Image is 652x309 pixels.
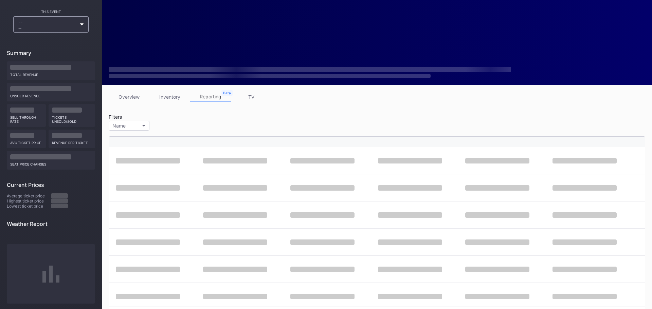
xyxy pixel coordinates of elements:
[52,113,92,123] div: Tickets Unsold/Sold
[52,138,92,145] div: Revenue per ticket
[109,114,153,120] div: Filters
[18,19,77,30] div: --
[190,92,231,102] a: reporting
[149,92,190,102] a: inventory
[18,26,77,30] div: --
[7,204,51,209] div: Lowest ticket price
[7,220,95,227] div: Weather Report
[10,70,92,77] div: Total Revenue
[7,198,51,204] div: Highest ticket price
[7,181,95,188] div: Current Prices
[109,92,149,102] a: overview
[112,123,126,129] div: Name
[109,121,149,131] button: Name
[10,138,42,145] div: Avg ticket price
[10,159,92,166] div: seat price changes
[10,91,92,98] div: Unsold Revenue
[231,92,272,102] a: TV
[7,50,95,56] div: Summary
[7,9,95,14] div: This Event
[10,113,42,123] div: Sell Through Rate
[7,193,51,198] div: Average ticket price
